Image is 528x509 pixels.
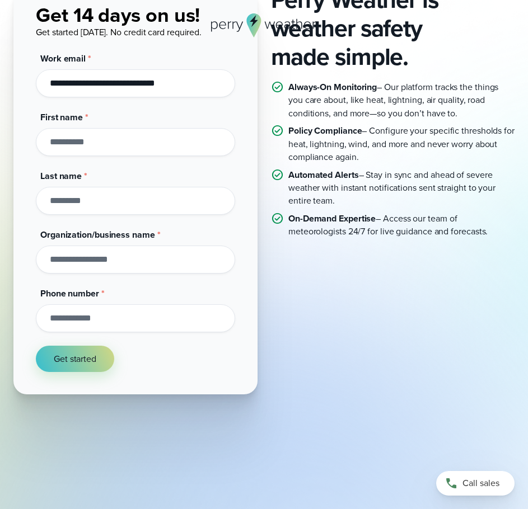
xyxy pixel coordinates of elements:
[462,477,499,489] span: Call sales
[40,287,99,300] span: Phone number
[40,169,82,182] span: Last name
[288,124,515,163] p: – Configure your specific thresholds for heat, lightning, wind, and more and never worry about co...
[36,346,114,372] button: Get started
[36,26,202,39] span: Get started [DATE]. No credit card required.
[40,52,86,65] span: Work email
[288,212,515,238] p: – Access our team of meteorologists 24/7 for live guidance and forecasts.
[40,228,155,241] span: Organization/business name
[288,168,515,208] p: – Stay in sync and ahead of severe weather with instant notifications sent straight to your entir...
[288,168,359,181] strong: Automated Alerts
[54,352,96,365] span: Get started
[288,81,377,93] strong: Always-On Monitoring
[40,111,83,124] span: First name
[288,212,376,225] strong: On-Demand Expertise
[288,124,362,137] strong: Policy Compliance
[288,81,515,120] p: – Our platform tracks the things you care about, like heat, lightning, air quality, road conditio...
[436,471,515,496] a: Call sales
